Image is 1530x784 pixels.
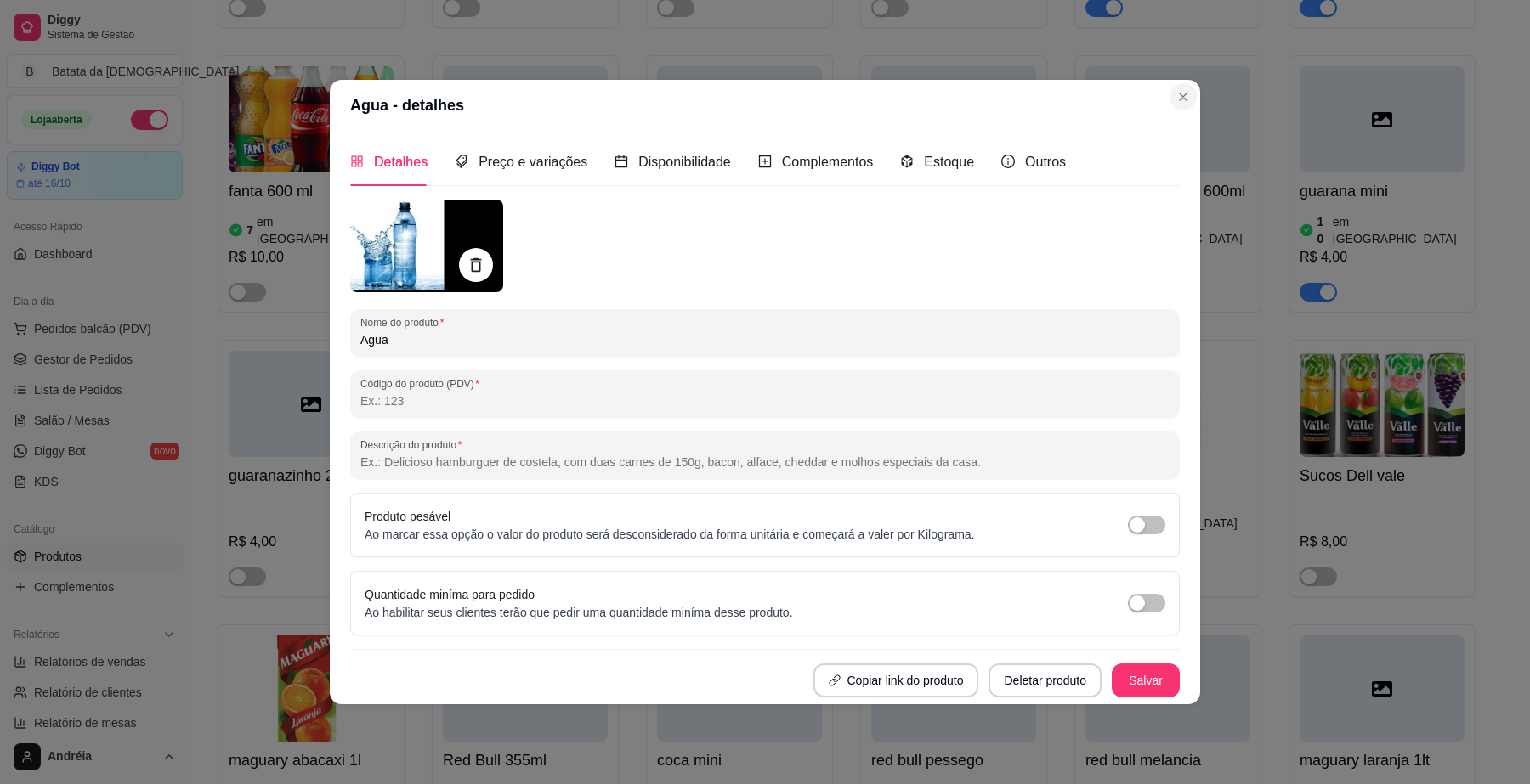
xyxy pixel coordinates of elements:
label: Produto pesável [365,510,450,523]
span: plus-square [758,155,772,168]
span: info-circle [1001,155,1015,168]
button: Close [1170,83,1197,110]
span: appstore [350,155,364,168]
label: Quantidade miníma para pedido [365,588,535,601]
img: produto [350,200,503,293]
span: Estoque [924,155,974,169]
span: code-sandbox [900,155,914,168]
p: Ao marcar essa opção o valor do produto será desconsiderado da forma unitária e começará a valer ... [365,526,975,543]
span: tags [455,155,468,168]
button: Copiar link do produto [813,663,979,697]
input: Código do produto (PDV) [360,392,1170,409]
span: Disponibilidade [638,155,731,169]
button: Deletar produto [989,663,1102,697]
button: Salvar [1112,663,1180,697]
span: Complementos [782,155,874,169]
span: calendar [615,155,628,168]
header: Agua - detalhes [330,80,1200,131]
label: Nome do produto [360,315,450,330]
span: Outros [1025,155,1066,169]
label: Código do produto (PDV) [360,376,485,391]
label: Descrição do produto [360,437,467,452]
span: Detalhes [374,155,428,169]
span: Preço e variações [479,155,587,169]
p: Ao habilitar seus clientes terão que pedir uma quantidade miníma desse produto. [365,604,793,621]
input: Descrição do produto [360,454,1170,471]
input: Nome do produto [360,331,1170,348]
